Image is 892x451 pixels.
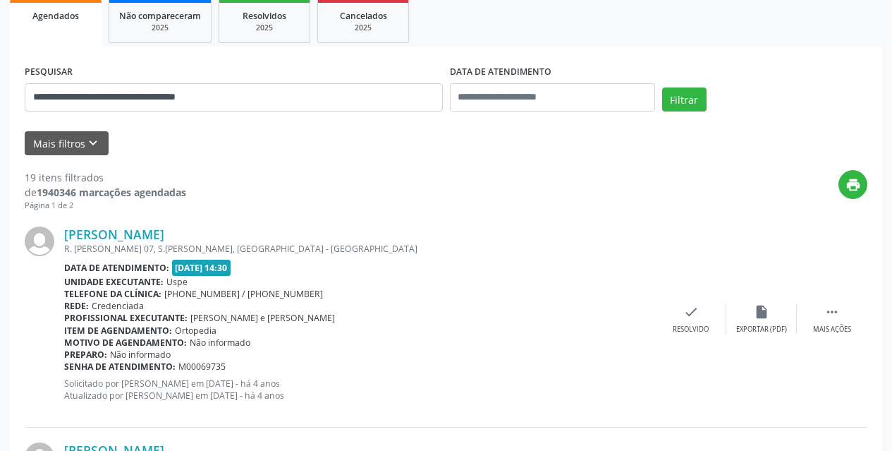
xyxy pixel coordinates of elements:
[25,185,186,200] div: de
[64,325,172,337] b: Item de agendamento:
[119,23,201,33] div: 2025
[64,361,176,373] b: Senha de atendimento:
[64,349,107,361] b: Preparo:
[92,300,144,312] span: Credenciada
[845,177,861,193] i: print
[662,88,707,112] button: Filtrar
[25,131,109,156] button: Mais filtroskeyboard_arrow_down
[736,325,787,335] div: Exportar (PDF)
[229,23,300,33] div: 2025
[813,325,851,335] div: Mais ações
[243,10,286,22] span: Resolvidos
[25,61,73,83] label: PESQUISAR
[64,262,169,274] b: Data de atendimento:
[673,325,709,335] div: Resolvido
[178,361,226,373] span: M00069735
[838,170,867,199] button: print
[119,10,201,22] span: Não compareceram
[64,288,161,300] b: Telefone da clínica:
[190,337,250,349] span: Não informado
[190,312,335,324] span: [PERSON_NAME] e [PERSON_NAME]
[450,61,551,83] label: DATA DE ATENDIMENTO
[64,312,188,324] b: Profissional executante:
[328,23,398,33] div: 2025
[64,378,656,402] p: Solicitado por [PERSON_NAME] em [DATE] - há 4 anos Atualizado por [PERSON_NAME] em [DATE] - há 4 ...
[64,276,164,288] b: Unidade executante:
[64,300,89,312] b: Rede:
[32,10,79,22] span: Agendados
[172,260,231,276] span: [DATE] 14:30
[164,288,323,300] span: [PHONE_NUMBER] / [PHONE_NUMBER]
[37,186,186,199] strong: 1940346 marcações agendadas
[175,325,216,337] span: Ortopedia
[64,243,656,255] div: R. [PERSON_NAME] 07, S.[PERSON_NAME], [GEOGRAPHIC_DATA] - [GEOGRAPHIC_DATA]
[683,304,699,320] i: check
[85,136,101,151] i: keyboard_arrow_down
[166,276,188,288] span: Uspe
[340,10,387,22] span: Cancelados
[64,337,187,349] b: Motivo de agendamento:
[824,304,840,320] i: 
[754,304,769,320] i: insert_drive_file
[25,227,54,256] img: img
[25,200,186,212] div: Página 1 de 2
[64,227,164,242] a: [PERSON_NAME]
[25,170,186,185] div: 19 itens filtrados
[110,349,171,361] span: Não informado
